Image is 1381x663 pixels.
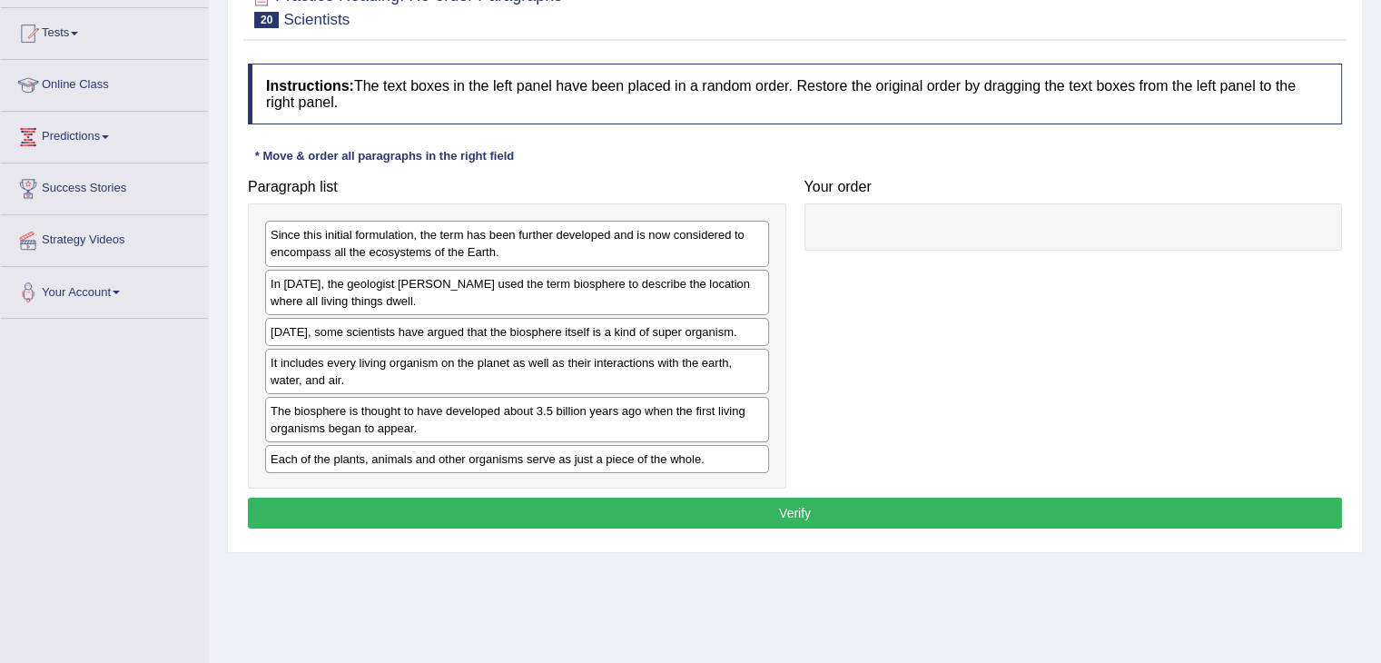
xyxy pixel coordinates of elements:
[248,179,786,195] h4: Paragraph list
[265,270,769,315] div: In [DATE], the geologist [PERSON_NAME] used the term biosphere to describe the location where all...
[1,215,208,261] a: Strategy Videos
[804,179,1343,195] h4: Your order
[265,445,769,473] div: Each of the plants, animals and other organisms serve as just a piece of the whole.
[1,8,208,54] a: Tests
[266,78,354,94] b: Instructions:
[283,11,350,28] small: Scientists
[248,64,1342,124] h4: The text boxes in the left panel have been placed in a random order. Restore the original order b...
[254,12,279,28] span: 20
[1,267,208,312] a: Your Account
[265,349,769,394] div: It includes every living organism on the planet as well as their interactions with the earth, wat...
[1,112,208,157] a: Predictions
[1,60,208,105] a: Online Class
[248,498,1342,529] button: Verify
[265,318,769,346] div: [DATE], some scientists have argued that the biosphere itself is a kind of super organism.
[265,221,769,266] div: Since this initial formulation, the term has been further developed and is now considered to enco...
[1,163,208,209] a: Success Stories
[265,397,769,442] div: The biosphere is thought to have developed about 3.5 billion years ago when the first living orga...
[248,147,521,164] div: * Move & order all paragraphs in the right field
